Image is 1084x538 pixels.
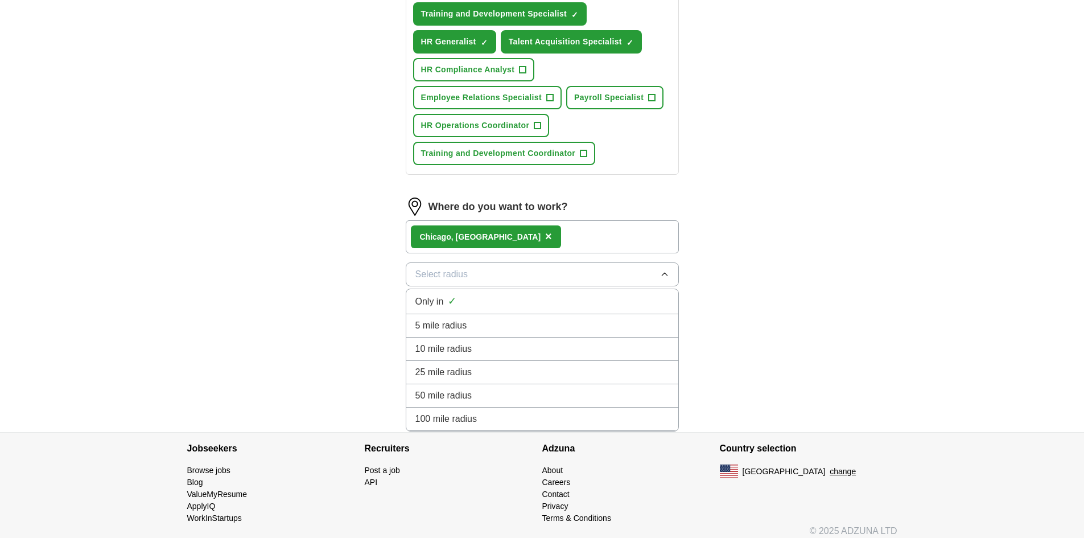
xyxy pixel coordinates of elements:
span: 5 mile radius [415,319,467,332]
a: Blog [187,478,203,487]
a: WorkInStartups [187,514,242,523]
a: Contact [542,490,570,499]
button: Payroll Specialist [566,86,663,109]
a: Privacy [542,502,568,511]
button: × [545,228,552,245]
span: ✓ [627,38,633,47]
span: 10 mile radius [415,342,472,356]
a: Careers [542,478,571,487]
span: HR Generalist [421,36,476,48]
a: Browse jobs [187,466,230,475]
span: ✓ [448,294,456,309]
button: HR Compliance Analyst [413,58,535,81]
span: Payroll Specialist [574,92,644,104]
button: HR Operations Coordinator [413,114,550,137]
span: [GEOGRAPHIC_DATA] [743,466,826,478]
span: Employee Relations Specialist [421,92,542,104]
button: Training and Development Coordinator [413,142,596,165]
span: 25 mile radius [415,365,472,379]
button: change [830,466,856,478]
span: ✓ [571,10,578,19]
label: Where do you want to work? [428,199,568,215]
span: Select radius [415,268,468,281]
button: Training and Development Specialist✓ [413,2,587,26]
a: API [365,478,378,487]
span: Only in [415,295,444,309]
img: US flag [720,465,738,478]
a: About [542,466,563,475]
span: HR Operations Coordinator [421,120,530,132]
a: Terms & Conditions [542,514,611,523]
span: Talent Acquisition Specialist [509,36,622,48]
div: o, [GEOGRAPHIC_DATA] [420,231,541,243]
span: ✓ [481,38,488,47]
span: 50 mile radius [415,389,472,403]
a: ApplyIQ [187,502,216,511]
span: × [545,230,552,243]
h4: Country selection [720,433,897,465]
button: HR Generalist✓ [413,30,496,54]
img: location.png [406,198,424,216]
strong: Chicag [420,232,447,241]
span: Training and Development Coordinator [421,147,576,159]
a: Post a job [365,466,400,475]
button: Talent Acquisition Specialist✓ [501,30,642,54]
span: 100 mile radius [415,412,477,426]
span: Training and Development Specialist [421,8,567,20]
a: ValueMyResume [187,490,248,499]
button: Employee Relations Specialist [413,86,562,109]
button: Select radius [406,262,679,286]
span: HR Compliance Analyst [421,64,515,76]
